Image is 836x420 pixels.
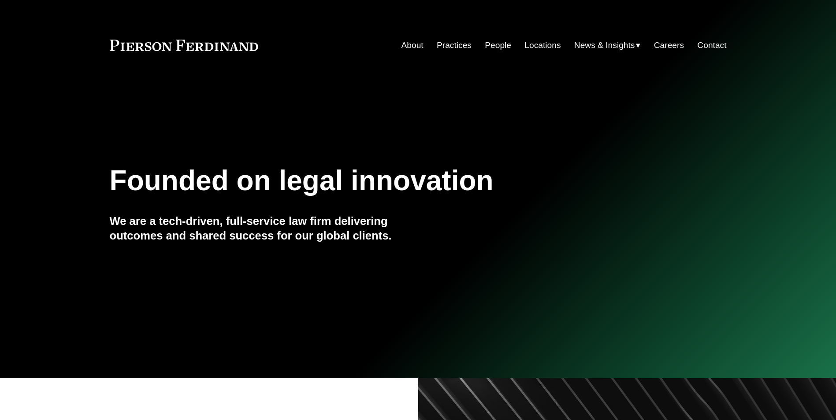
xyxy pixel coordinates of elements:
a: Practices [437,37,472,54]
a: Careers [654,37,684,54]
h4: We are a tech-driven, full-service law firm delivering outcomes and shared success for our global... [110,214,418,243]
a: Locations [524,37,561,54]
a: People [485,37,511,54]
span: News & Insights [574,38,635,53]
h1: Founded on legal innovation [110,165,624,197]
a: About [401,37,424,54]
a: Contact [697,37,726,54]
a: folder dropdown [574,37,641,54]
